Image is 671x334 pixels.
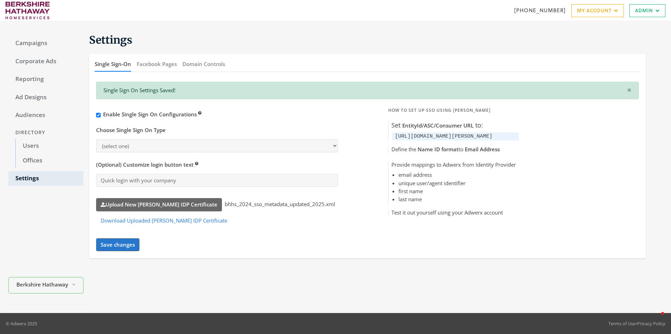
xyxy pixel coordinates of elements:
[402,122,474,129] span: EntityId/ASC/Consumer URL
[96,127,166,134] h5: Choose Single Sign On Type
[395,133,492,139] code: [URL][DOMAIN_NAME][PERSON_NAME]
[8,54,84,69] a: Corporate Ads
[647,310,664,327] iframe: Intercom live chat
[16,281,69,289] span: Berkshire Hathaway HomeServices
[398,171,516,179] li: email address
[8,108,84,123] a: Audiences
[627,85,632,95] span: ×
[514,7,566,14] a: [PHONE_NUMBER]
[8,171,84,186] a: Settings
[96,214,232,227] button: Download Uploaded [PERSON_NAME] IDP Certificate
[6,2,50,19] img: Adwerx
[15,139,84,153] a: Users
[398,187,516,195] li: first name
[398,195,516,203] li: last name
[608,320,665,327] div: •
[8,90,84,105] a: Ad Designs
[96,238,139,251] button: Save changes
[8,36,84,51] a: Campaigns
[389,146,519,153] h5: Define the to
[620,82,638,99] button: Close
[389,121,519,129] h5: Set to:
[637,320,665,327] a: Privacy Policy
[225,201,335,208] span: Selected file
[137,57,177,72] button: Facebook Pages
[465,146,500,153] span: Email Address
[608,320,635,327] a: Terms of Use
[389,161,519,168] h5: Provide mappings to Adwerx from Identity Provider
[8,277,84,293] button: Berkshire Hathaway HomeServices
[89,33,132,46] span: Settings
[182,57,225,72] button: Domain Controls
[103,111,202,118] span: Enable Single Sign On Configurations
[388,108,519,113] h5: How to Set Up SSO Using [PERSON_NAME]
[8,126,84,139] div: Directory
[629,4,665,17] a: Admin
[398,179,516,187] li: unique user/agent identifier
[389,209,519,216] h5: Test it out yourself using your Adwerx account
[418,146,459,153] span: Name ID format
[95,57,131,72] button: Single Sign-On
[8,72,84,87] a: Reporting
[96,113,101,117] input: Enable Single Sign On Configurations
[96,198,222,211] label: Upload New [PERSON_NAME] IDP Certificate
[96,82,639,99] div: Single Sign On Settings Saved!
[96,161,199,168] span: (Optional) Customize login button text
[15,153,84,168] a: Offices
[571,4,624,17] a: My Account
[6,320,37,327] p: © Adwerx 2025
